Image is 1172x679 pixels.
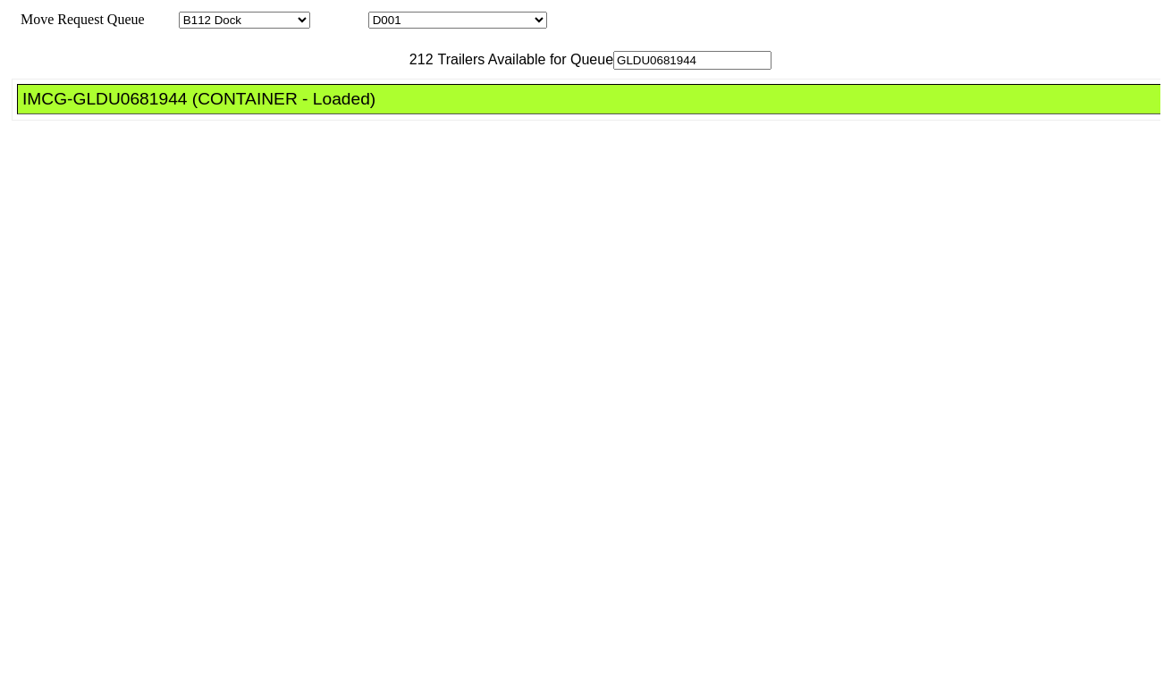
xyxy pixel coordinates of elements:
[434,52,614,67] span: Trailers Available for Queue
[314,12,365,27] span: Location
[401,52,434,67] span: 212
[12,12,145,27] span: Move Request Queue
[148,12,175,27] span: Area
[22,89,1171,109] div: IMCG-GLDU0681944 (CONTAINER - Loaded)
[613,51,771,70] input: Filter Available Trailers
